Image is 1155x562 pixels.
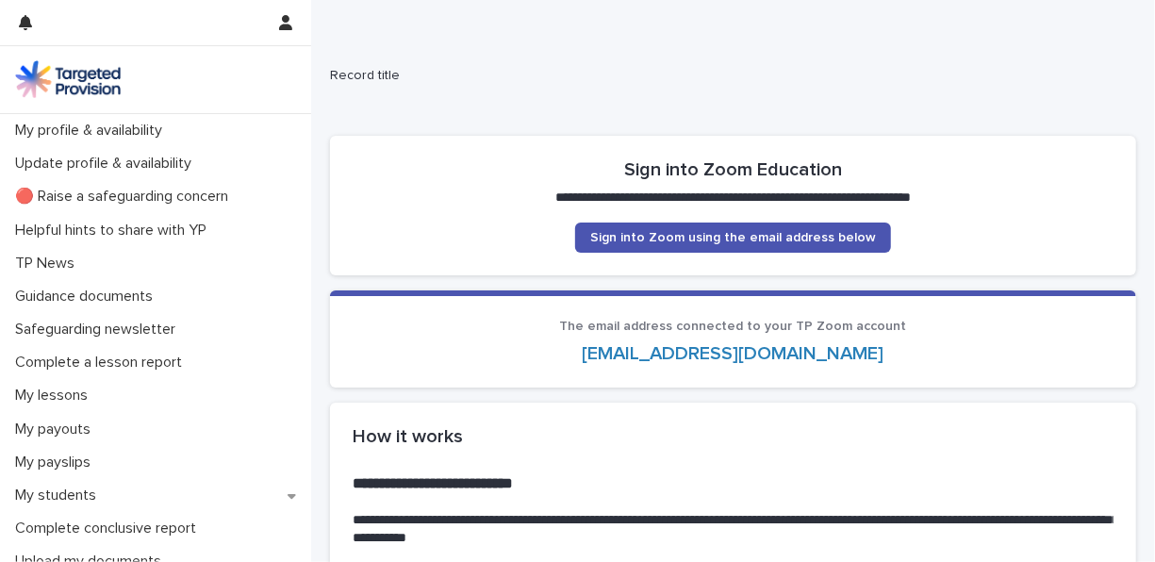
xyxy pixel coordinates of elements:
p: My students [8,487,111,504]
p: My lessons [8,387,103,405]
p: Guidance documents [8,288,168,306]
p: My profile & availability [8,122,177,140]
p: TP News [8,255,90,273]
span: The email address connected to your TP Zoom account [560,320,907,333]
h2: How it works [353,425,1114,448]
a: [EMAIL_ADDRESS][DOMAIN_NAME] [583,344,884,363]
a: Sign into Zoom using the email address below [575,223,891,253]
h2: Record title [330,68,1129,84]
img: M5nRWzHhSzIhMunXDL62 [15,60,121,98]
p: My payslips [8,454,106,471]
p: 🔴 Raise a safeguarding concern [8,188,243,206]
p: Update profile & availability [8,155,206,173]
p: Helpful hints to share with YP [8,222,222,240]
span: Sign into Zoom using the email address below [590,231,876,244]
p: Complete a lesson report [8,354,197,372]
p: My payouts [8,421,106,438]
h2: Sign into Zoom Education [624,158,842,181]
p: Safeguarding newsletter [8,321,190,339]
p: Complete conclusive report [8,520,211,537]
